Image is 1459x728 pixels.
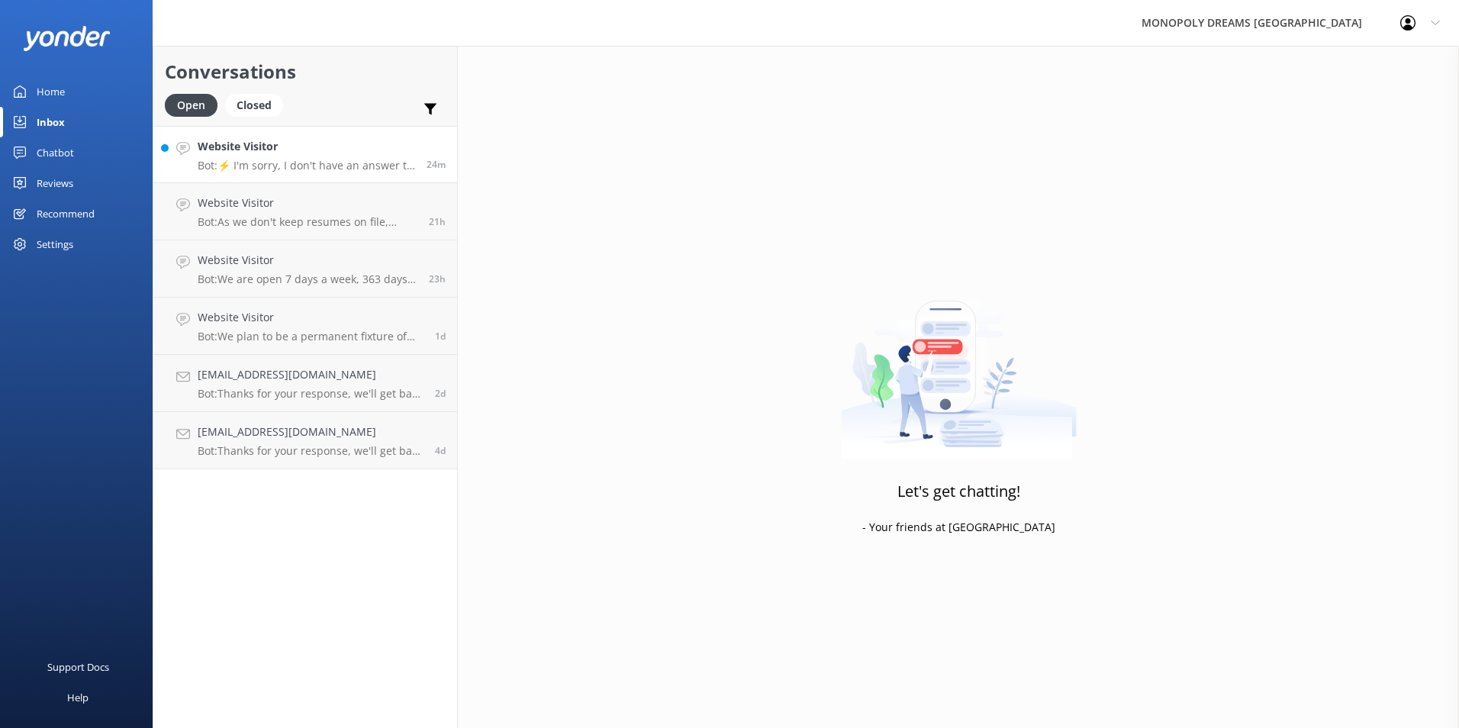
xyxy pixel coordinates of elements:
div: Closed [225,94,283,117]
h4: Website Visitor [198,195,417,211]
p: - Your friends at [GEOGRAPHIC_DATA] [862,519,1055,536]
h2: Conversations [165,57,446,86]
p: Bot: Thanks for your response, we'll get back to you as soon as we can during opening hours. [198,387,424,401]
a: Website VisitorBot:As we don't keep resumes on file, please check our website for the latest open... [153,183,457,240]
img: yonder-white-logo.png [23,26,111,51]
a: [EMAIL_ADDRESS][DOMAIN_NAME]Bot:Thanks for your response, we'll get back to you as soon as we can... [153,355,457,412]
h3: Let's get chatting! [897,479,1020,504]
a: Closed [225,96,291,113]
h4: [EMAIL_ADDRESS][DOMAIN_NAME] [198,424,424,440]
h4: Website Visitor [198,138,415,155]
img: artwork of a man stealing a conversation from at giant smartphone [841,269,1077,459]
p: Bot: As we don't keep resumes on file, please check our website for the latest openings: [DOMAIN_... [198,215,417,229]
span: Sep 08 2025 04:43pm (UTC +10:00) Australia/Sydney [435,330,446,343]
span: Sep 10 2025 12:50pm (UTC +10:00) Australia/Sydney [427,158,446,171]
div: Support Docs [47,652,109,682]
h4: Website Visitor [198,252,417,269]
span: Sep 06 2025 08:58am (UTC +10:00) Australia/Sydney [435,444,446,457]
div: Open [165,94,217,117]
p: Bot: We are open 7 days a week, 363 days a year, including most public holidays. However, we are ... [198,272,417,286]
a: Website VisitorBot:⚡ I'm sorry, I don't have an answer to your question. Could you please try rep... [153,126,457,183]
span: Sep 09 2025 03:46pm (UTC +10:00) Australia/Sydney [429,215,446,228]
a: Website VisitorBot:We are open 7 days a week, 363 days a year, including most public holidays. Ho... [153,240,457,298]
div: Settings [37,229,73,259]
a: Open [165,96,225,113]
a: Website VisitorBot:We plan to be a permanent fixture of [GEOGRAPHIC_DATA] - hopefully we'll see y... [153,298,457,355]
div: Home [37,76,65,107]
div: Help [67,682,89,713]
div: Chatbot [37,137,74,168]
div: Inbox [37,107,65,137]
p: Bot: We plan to be a permanent fixture of [GEOGRAPHIC_DATA] - hopefully we'll see you soon! [198,330,424,343]
h4: [EMAIL_ADDRESS][DOMAIN_NAME] [198,366,424,383]
p: Bot: Thanks for your response, we'll get back to you as soon as we can during opening hours. [198,444,424,458]
span: Sep 08 2025 09:18am (UTC +10:00) Australia/Sydney [435,387,446,400]
div: Reviews [37,168,73,198]
div: Recommend [37,198,95,229]
h4: Website Visitor [198,309,424,326]
a: [EMAIL_ADDRESS][DOMAIN_NAME]Bot:Thanks for your response, we'll get back to you as soon as we can... [153,412,457,469]
p: Bot: ⚡ I'm sorry, I don't have an answer to your question. Could you please try rephrasing your q... [198,159,415,172]
span: Sep 09 2025 02:01pm (UTC +10:00) Australia/Sydney [429,272,446,285]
